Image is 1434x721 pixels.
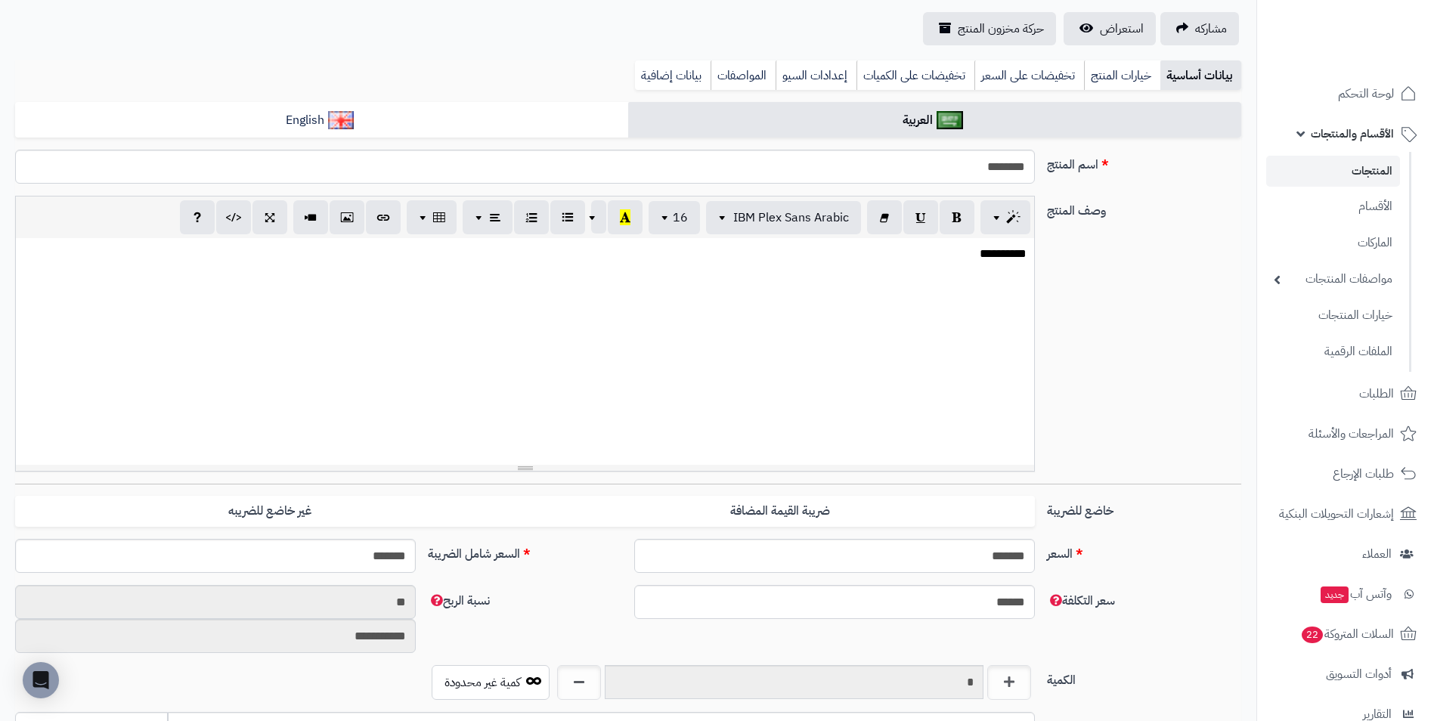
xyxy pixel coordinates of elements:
[1195,20,1227,38] span: مشاركه
[15,496,525,527] label: غير خاضع للضريبه
[776,60,856,91] a: إعدادات السيو
[1311,123,1394,144] span: الأقسام والمنتجات
[1266,336,1400,368] a: الملفات الرقمية
[23,662,59,698] div: Open Intercom Messenger
[1266,227,1400,259] a: الماركات
[937,111,963,129] img: العربية
[1300,624,1394,645] span: السلات المتروكة
[635,60,711,91] a: بيانات إضافية
[1266,656,1425,692] a: أدوات التسويق
[1266,416,1425,452] a: المراجعات والأسئلة
[422,539,628,563] label: السعر شامل الضريبة
[1266,456,1425,492] a: طلبات الإرجاع
[706,201,861,234] button: IBM Plex Sans Arabic
[428,592,490,610] span: نسبة الربح
[1084,60,1160,91] a: خيارات المنتج
[1309,423,1394,444] span: المراجعات والأسئلة
[649,201,700,234] button: 16
[1266,263,1400,296] a: مواصفات المنتجات
[1331,30,1420,62] img: logo-2.png
[15,102,628,139] a: English
[1064,12,1156,45] a: استعراض
[1160,60,1241,91] a: بيانات أساسية
[1319,583,1392,605] span: وآتس آب
[974,60,1084,91] a: تخفيضات على السعر
[673,209,688,227] span: 16
[1041,196,1247,220] label: وصف المنتج
[1041,150,1247,174] label: اسم المنتج
[1266,376,1425,412] a: الطلبات
[328,111,355,129] img: English
[1362,543,1392,565] span: العملاء
[1321,586,1349,603] span: جديد
[628,102,1241,139] a: العربية
[1266,616,1425,652] a: السلات المتروكة22
[525,496,1035,527] label: ضريبة القيمة المضافة
[1041,665,1247,689] label: الكمية
[1359,383,1394,404] span: الطلبات
[711,60,776,91] a: المواصفات
[733,209,849,227] span: IBM Plex Sans Arabic
[1047,592,1115,610] span: سعر التكلفة
[1160,12,1239,45] a: مشاركه
[1266,536,1425,572] a: العملاء
[923,12,1056,45] a: حركة مخزون المنتج
[856,60,974,91] a: تخفيضات على الكميات
[1333,463,1394,484] span: طلبات الإرجاع
[1266,76,1425,112] a: لوحة التحكم
[958,20,1044,38] span: حركة مخزون المنتج
[1338,83,1394,104] span: لوحة التحكم
[1266,299,1400,332] a: خيارات المنتجات
[1041,496,1247,520] label: خاضع للضريبة
[1301,626,1323,643] span: 22
[1266,190,1400,223] a: الأقسام
[1041,539,1247,563] label: السعر
[1266,156,1400,187] a: المنتجات
[1100,20,1144,38] span: استعراض
[1266,496,1425,532] a: إشعارات التحويلات البنكية
[1326,664,1392,685] span: أدوات التسويق
[1279,503,1394,525] span: إشعارات التحويلات البنكية
[1266,576,1425,612] a: وآتس آبجديد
